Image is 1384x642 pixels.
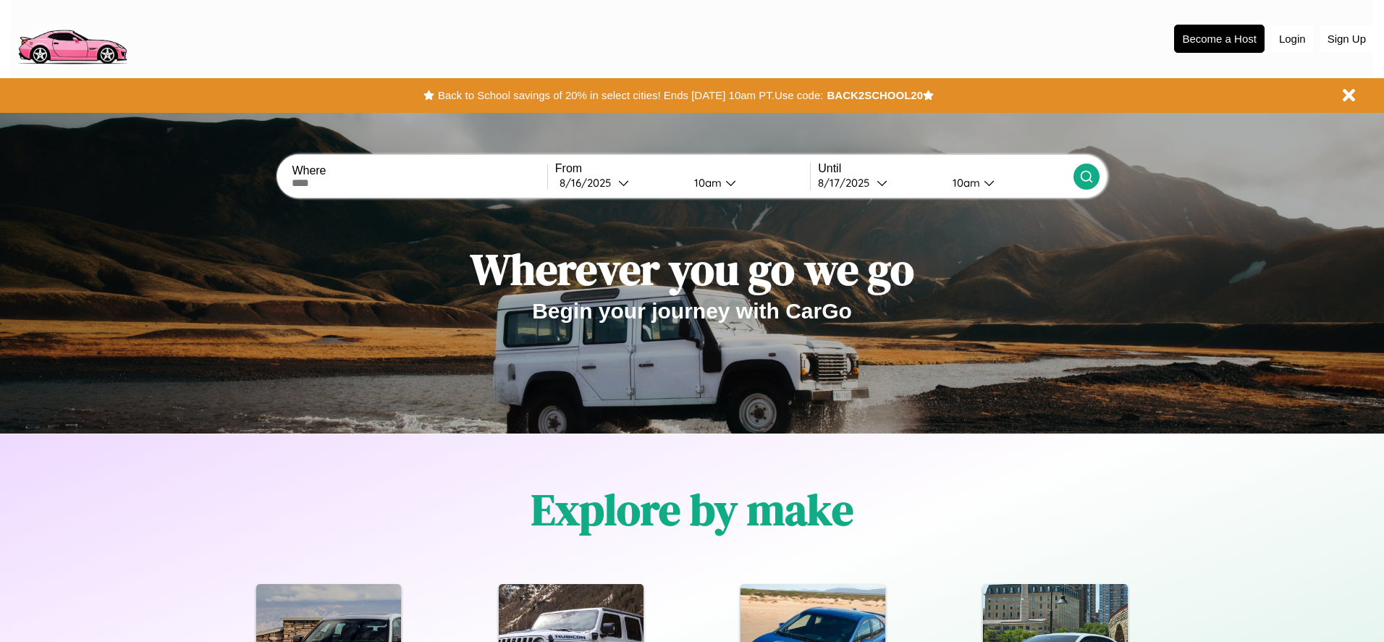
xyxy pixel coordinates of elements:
button: Become a Host [1174,25,1265,53]
label: Until [818,162,1073,175]
button: 10am [683,175,810,190]
label: Where [292,164,547,177]
div: 8 / 16 / 2025 [560,176,618,190]
div: 10am [687,176,725,190]
button: Sign Up [1320,25,1373,52]
button: Login [1272,25,1313,52]
button: Back to School savings of 20% in select cities! Ends [DATE] 10am PT.Use code: [434,85,827,106]
h1: Explore by make [531,480,853,539]
div: 8 / 17 / 2025 [818,176,877,190]
img: logo [11,7,133,68]
button: 8/16/2025 [555,175,683,190]
button: 10am [941,175,1073,190]
b: BACK2SCHOOL20 [827,89,923,101]
div: 10am [945,176,984,190]
label: From [555,162,810,175]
